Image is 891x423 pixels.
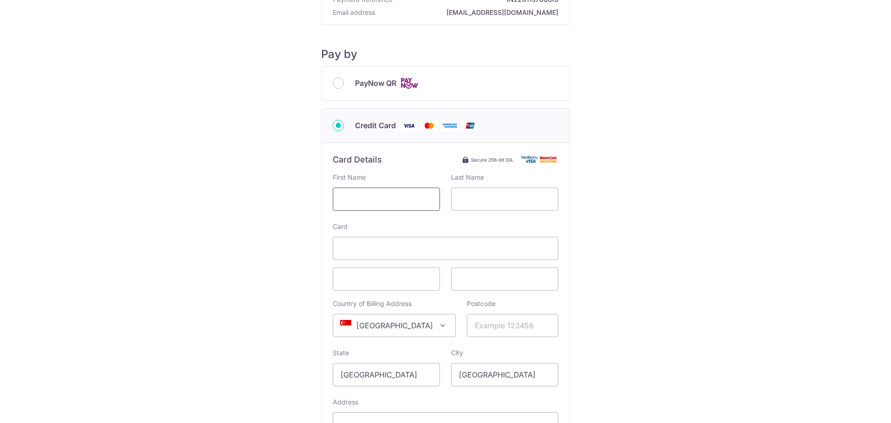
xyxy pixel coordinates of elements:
[321,47,570,61] h5: Pay by
[467,314,558,337] input: Example 123456
[420,120,439,131] img: Mastercard
[461,120,479,131] img: Union Pay
[333,314,455,337] span: Singapore
[333,397,358,407] label: Address
[440,120,459,131] img: American Express
[333,8,375,17] span: Email address
[521,156,558,163] img: Card secure
[333,154,382,165] h6: Card Details
[333,299,412,308] label: Country of Billing Address
[355,120,396,131] span: Credit Card
[333,222,348,231] label: Card
[333,348,349,358] label: State
[467,299,496,308] label: Postcode
[355,78,396,89] span: PayNow QR
[471,156,514,163] span: Secure 256-bit SSL
[400,120,418,131] img: Visa
[379,8,558,17] strong: [EMAIL_ADDRESS][DOMAIN_NAME]
[341,243,550,254] iframe: Secure card number input frame
[333,120,558,131] div: Credit Card Visa Mastercard American Express Union Pay
[333,173,366,182] label: First Name
[451,173,484,182] label: Last Name
[400,78,419,89] img: Cards logo
[451,348,463,358] label: City
[333,314,456,337] span: Singapore
[341,273,432,285] iframe: Secure card expiration date input frame
[459,273,550,285] iframe: Secure card security code input frame
[333,78,558,89] div: PayNow QR Cards logo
